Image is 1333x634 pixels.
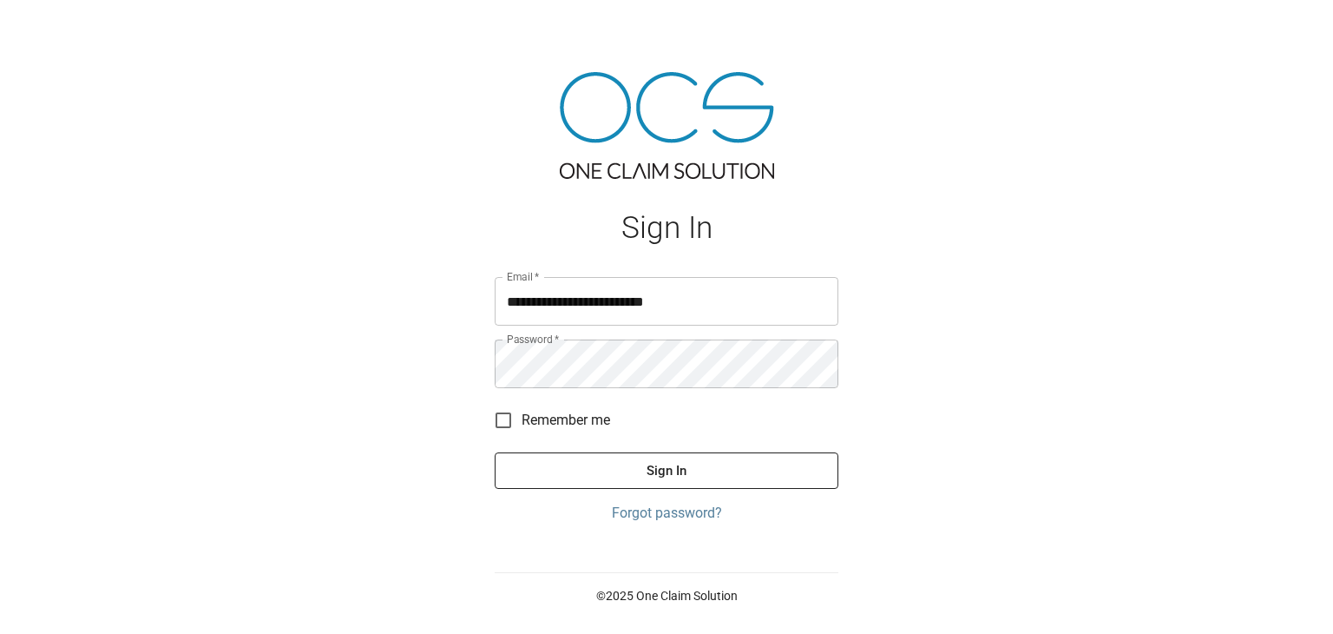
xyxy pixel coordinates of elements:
[495,503,838,524] a: Forgot password?
[522,410,610,431] span: Remember me
[495,210,838,246] h1: Sign In
[507,332,559,347] label: Password
[21,10,90,45] img: ocs-logo-white-transparent.png
[495,587,838,604] p: © 2025 One Claim Solution
[507,269,540,284] label: Email
[560,72,774,179] img: ocs-logo-tra.png
[495,452,838,489] button: Sign In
